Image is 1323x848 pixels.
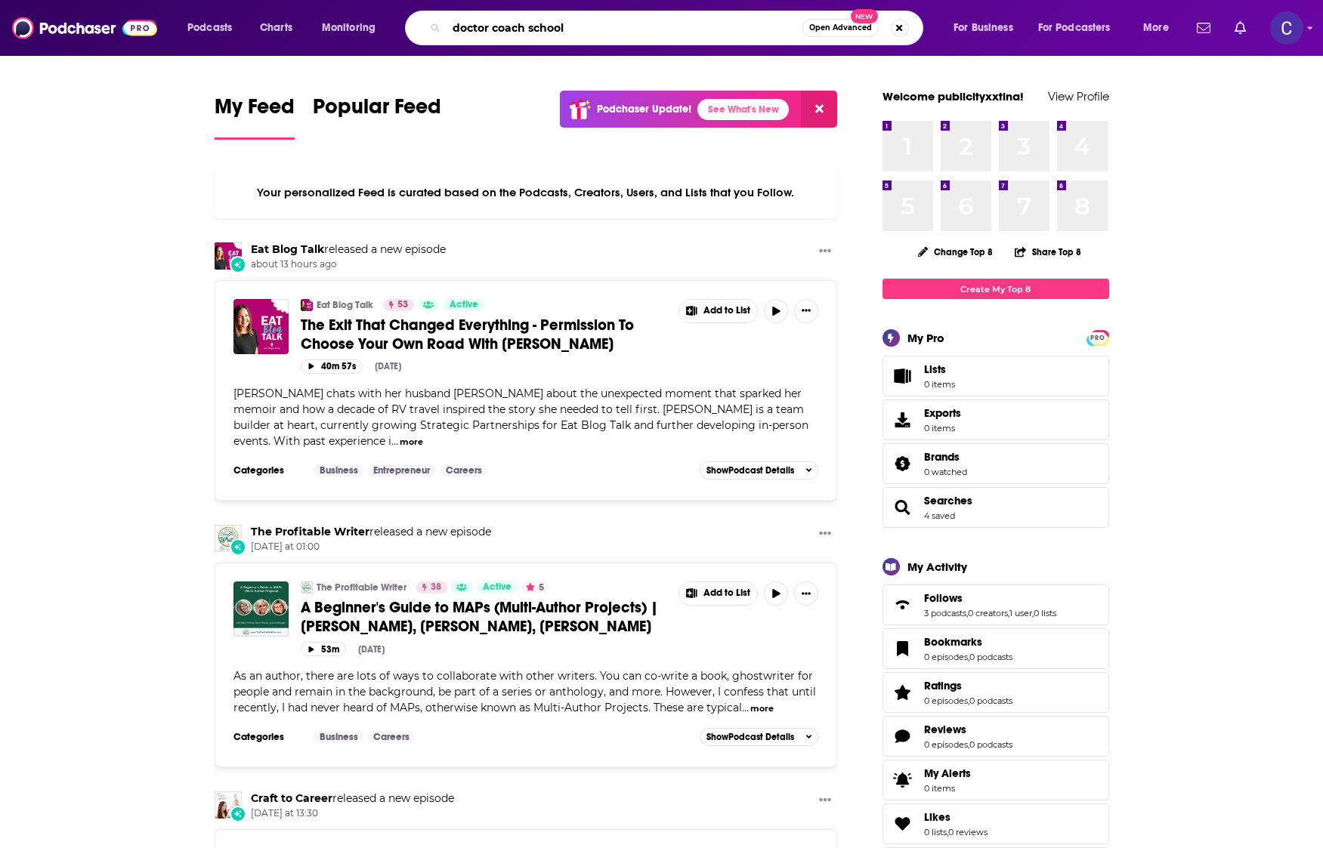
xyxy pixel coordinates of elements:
a: Show notifications dropdown [1191,15,1216,41]
a: The Exit That Changed Everything - Permission To Choose Your Own Road With [PERSON_NAME] [301,316,668,353]
a: A Beginner's Guide to MAPs (Multi-Author Projects) | Mary Felkins, Dalyn Weller, Kit Morgan [233,581,289,637]
a: Brands [888,453,918,474]
a: Popular Feed [313,94,441,140]
a: Business [314,464,364,476]
span: New [851,9,878,23]
span: Lists [888,365,918,387]
span: PRO [1089,332,1107,344]
img: tab_keywords_by_traffic_grey.svg [150,88,162,100]
a: 53 [383,299,414,311]
a: 38 [416,581,447,594]
img: website_grey.svg [24,39,36,51]
button: open menu [1133,16,1188,40]
span: Lists [924,362,955,376]
span: [DATE] at 13:30 [251,807,454,820]
img: User Profile [1270,11,1303,45]
span: , [1032,608,1034,618]
div: My Pro [907,331,944,345]
button: 53m [301,642,346,656]
img: The Exit That Changed Everything - Permission To Choose Your Own Road With Dan Porta [233,299,289,354]
span: 0 items [924,379,955,390]
a: Exports [883,399,1109,440]
button: open menu [943,16,1032,40]
a: Bookmarks [888,638,918,659]
img: The Profitable Writer [215,525,242,552]
a: Ratings [924,679,1012,692]
div: [DATE] [375,361,401,372]
span: Exports [888,409,918,430]
span: Logged in as publicityxxtina [1270,11,1303,45]
button: more [400,436,423,449]
span: Reviews [883,716,1109,757]
span: 0 items [924,783,971,794]
a: View Profile [1048,89,1109,103]
a: The Profitable Writer [317,581,406,594]
img: Eat Blog Talk [301,299,313,311]
span: 38 [431,580,441,595]
span: Add to List [703,305,750,316]
button: ShowPodcast Details [700,461,819,480]
span: The Exit That Changed Everything - Permission To Choose Your Own Road With [PERSON_NAME] [301,316,634,353]
span: Exports [924,406,961,420]
a: Ratings [888,682,918,703]
a: Eat Blog Talk [251,242,324,256]
h3: released a new episode [251,242,446,257]
a: A Beginner's Guide to MAPs (Multi-Author Projects) | [PERSON_NAME], [PERSON_NAME], [PERSON_NAME] [301,598,668,636]
a: Show notifications dropdown [1229,15,1252,41]
a: 4 saved [924,510,955,521]
span: Open Advanced [809,24,872,32]
button: 40m 57s [301,359,363,374]
div: Your personalized Feed is curated based on the Podcasts, Creators, Users, and Lists that you Follow. [215,167,838,218]
span: Lists [924,362,946,376]
span: For Podcasters [1038,17,1111,39]
a: 0 episodes [924,652,968,662]
span: Bookmarks [883,628,1109,669]
span: Popular Feed [313,94,441,128]
span: Likes [924,810,951,824]
img: Craft to Career [215,791,242,819]
span: Podcasts [187,17,232,39]
span: Follows [883,584,1109,625]
a: PRO [1089,331,1107,343]
a: 0 podcasts [969,652,1012,662]
button: more [750,702,774,715]
span: ... [391,434,398,448]
span: , [947,827,948,837]
p: Podchaser Update! [597,103,691,116]
span: , [968,652,969,662]
a: Searches [924,494,972,507]
button: Show More Button [679,300,758,322]
a: 0 episodes [924,695,968,706]
span: Ratings [883,672,1109,713]
div: [DATE] [358,644,385,655]
button: ShowPodcast Details [700,728,819,746]
a: Reviews [888,726,918,747]
a: 1 user [1009,608,1032,618]
button: 5 [521,581,549,594]
div: Search podcasts, credits, & more... [419,11,938,45]
span: My Alerts [888,769,918,791]
span: , [968,695,969,706]
h3: Categories [233,464,301,476]
a: Likes [924,810,988,824]
div: New Episode [230,806,246,822]
span: , [1008,608,1009,618]
a: 0 reviews [948,827,988,837]
span: , [966,608,968,618]
div: New Episode [230,538,246,555]
span: Searches [883,487,1109,528]
span: Show Podcast Details [706,465,794,476]
a: Searches [888,497,918,518]
a: 0 watched [924,467,967,477]
span: Ratings [924,679,962,692]
a: 3 podcasts [924,608,966,618]
a: Careers [367,731,416,743]
button: Show More Button [794,581,818,606]
span: Monitoring [322,17,376,39]
span: ... [742,701,749,714]
h3: released a new episode [251,525,491,539]
a: Reviews [924,723,1012,736]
